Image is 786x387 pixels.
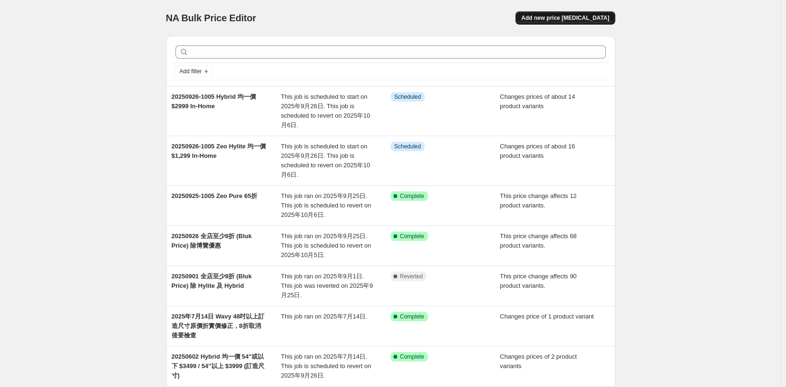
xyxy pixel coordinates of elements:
[394,143,421,150] span: Scheduled
[172,273,252,289] span: 20250901 全店至少8折 (Bluk Price) 除 Hylite 及 Hybrid
[500,143,575,159] span: Changes prices of about 16 product variants
[500,313,594,320] span: Changes price of 1 product variant
[281,313,367,320] span: This job ran on 2025年7月14日.
[500,192,576,209] span: This price change affects 12 product variants.
[400,313,424,320] span: Complete
[281,353,371,379] span: This job ran on 2025年7月14日. This job is scheduled to revert on 2025年9月26日.
[281,273,373,299] span: This job ran on 2025年9月1日. This job was reverted on 2025年9月25日.
[400,273,423,280] span: Reverted
[500,232,576,249] span: This price change affects 68 product variants.
[172,353,265,379] span: 20250602 Hybrid 均一價 54"或以下 $3499 / 54"以上 $3999 (訂造尺寸)
[281,192,371,218] span: This job ran on 2025年9月25日. This job is scheduled to revert on 2025年10月6日.
[172,192,257,199] span: 20250925-1005 Zeo Pure 65折
[281,93,370,129] span: This job is scheduled to start on 2025年9月26日. This job is scheduled to revert on 2025年10月6日.
[400,353,424,361] span: Complete
[172,313,265,339] span: 2025年7月14日 Wavy 48吋以上訂造尺寸原價折實價修正，8折取消後要檢查
[281,143,370,178] span: This job is scheduled to start on 2025年9月26日. This job is scheduled to revert on 2025年10月6日.
[500,353,577,370] span: Changes prices of 2 product variants
[172,232,252,249] span: 20250926 全店至少8折 (Bluk Price) 除博覽優惠
[500,273,576,289] span: This price change affects 90 product variants.
[281,232,371,258] span: This job ran on 2025年9月25日. This job is scheduled to revert on 2025年10月5日.
[172,93,256,110] span: 20250926-1005 Hybrid 均一價 $2999 In-Home
[500,93,575,110] span: Changes prices of about 14 product variants
[521,14,609,22] span: Add new price [MEDICAL_DATA]
[180,68,202,75] span: Add filter
[394,93,421,101] span: Scheduled
[400,192,424,200] span: Complete
[515,11,615,25] button: Add new price [MEDICAL_DATA]
[172,143,266,159] span: 20250926-1005 Zeo Hylite 均一價 $1,299 In-Home
[175,66,213,77] button: Add filter
[166,13,256,23] span: NA Bulk Price Editor
[400,232,424,240] span: Complete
